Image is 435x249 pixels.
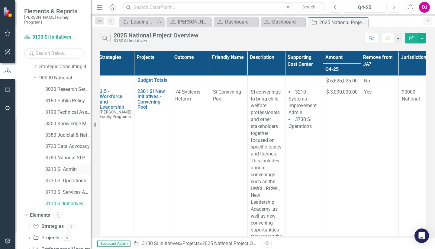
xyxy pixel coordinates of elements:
a: 3180 Public Policy [45,97,91,104]
div: Dashboard [272,18,304,26]
a: Strategies [33,223,63,230]
button: Search [294,3,324,11]
a: Elements [30,212,50,219]
a: 3780 National SI Partnerships [45,155,91,161]
input: Search ClearPoint... [122,2,325,13]
div: 2025 National Project Overview [202,241,269,246]
a: 3.5 - Workforce and Leadership [100,89,131,110]
div: 2025 National Project Overview [114,32,198,39]
a: 3190 Technical Assistance Unit [45,109,91,116]
span: $ 6,626,025.00 [326,78,358,85]
a: 3710 SI Services Admin [45,189,91,196]
td: Double-Click to Edit [247,87,285,249]
td: Double-Click to Edit [285,75,323,87]
span: Elements & Reports [24,8,85,15]
td: Double-Click to Edit [361,87,398,249]
a: 3380 Judicial & National Engage [45,132,91,139]
span: [PERSON_NAME] Family Programs [100,110,131,119]
a: Projects [33,235,59,241]
td: Double-Click to Edit Right Click for Context Menu [134,87,172,249]
a: 3350 Knowledge Management [45,120,91,127]
div: 0 [67,224,76,229]
small: [PERSON_NAME] Family Programs [24,15,85,25]
a: [PERSON_NAME] Overview [168,18,210,26]
a: Projects [182,241,200,246]
td: Double-Click to Edit [323,87,361,249]
a: 3030 Research Services [45,86,91,93]
td: Double-Click to Edit [210,75,247,87]
div: 2025 National Project Overview [319,19,367,26]
div: Loading... [131,18,155,26]
span: $ 3,000,000.00 [326,89,358,96]
td: Double-Click to Edit [210,87,247,249]
a: Loading... [121,18,155,26]
a: 3720 Data Advocacy [45,143,91,150]
img: ClearPoint Strategy [3,7,14,18]
a: Dashboard [215,18,257,26]
span: No [364,78,370,84]
a: 2301 SI New Initiatives - Convening Pool [137,89,169,110]
a: 3130 SI Initiatives [142,241,180,246]
div: 5 [53,212,63,218]
td: Double-Click to Edit [172,87,210,249]
a: 3130 SI Initiatives [24,34,85,41]
div: Dashboard [225,18,257,26]
a: 3730 SI Operations [45,177,91,184]
div: Open Intercom Messenger [414,228,429,243]
a: Strategic Consulting 4 [39,63,91,70]
button: Q4-25 [343,2,386,13]
span: 3210 Systems Improvement Admin [288,89,317,116]
span: 74 Systems Reform [175,89,200,102]
td: Double-Click to Edit Right Click for Context Menu [134,75,172,87]
a: Dashboard [262,18,304,26]
div: Q4-25 [345,4,384,11]
span: 90000 National [402,89,420,102]
span: 3730 SI Operations [288,117,312,129]
a: 90000 National [39,75,91,81]
td: Double-Click to Edit [361,75,398,87]
a: Budget Totals [137,78,169,83]
input: Search Below... [24,48,85,59]
td: Double-Click to Edit [247,75,285,87]
div: » » [134,240,258,247]
span: Yes [364,89,372,95]
td: Double-Click to Edit [285,87,323,249]
button: OJ [419,2,430,13]
div: 5 [62,235,72,241]
span: SI Convening Pool [213,89,241,102]
a: 3130 SI Initiatives [45,200,91,207]
span: Search [302,5,315,9]
p: SI convenings to bring child welfare professionals and other stakeholders together focused on spe... [251,89,282,247]
span: Scorecard Admin [97,241,130,247]
div: [PERSON_NAME] Overview [178,18,210,26]
td: Double-Click to Edit [172,75,210,87]
div: 3130 SI Initiatives [114,39,198,43]
a: 3210 SI Admin [45,166,91,173]
td: Double-Click to Edit Right Click for Context Menu [96,87,134,249]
